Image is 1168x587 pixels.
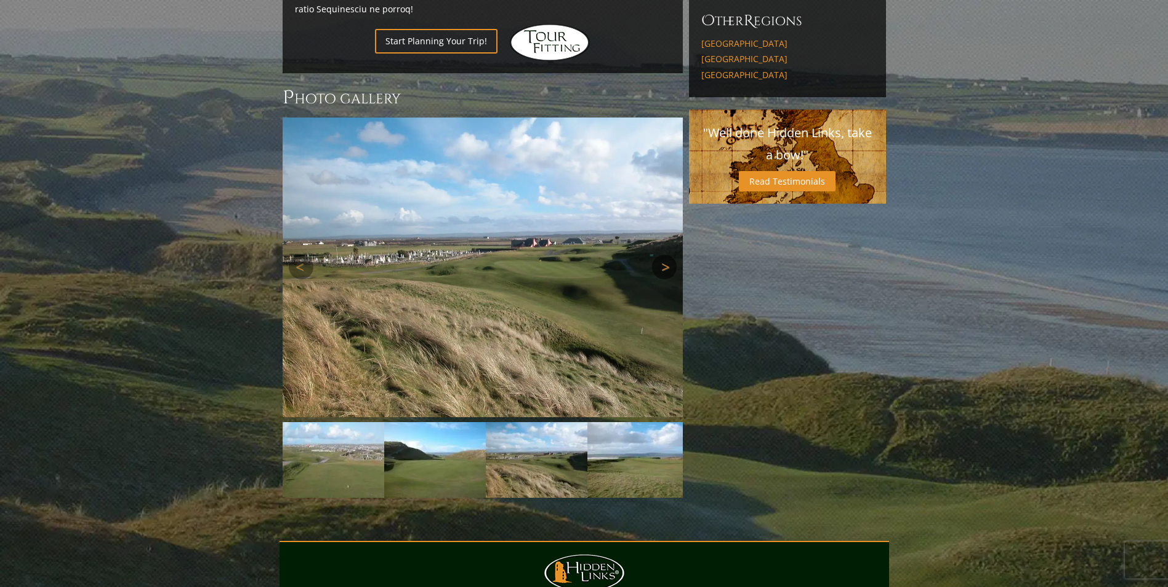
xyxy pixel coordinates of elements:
[701,54,874,65] a: [GEOGRAPHIC_DATA]
[701,11,715,31] span: O
[375,29,497,53] a: Start Planning Your Trip!
[652,255,677,279] a: Next
[701,70,874,81] a: [GEOGRAPHIC_DATA]
[289,255,313,279] a: Previous
[283,86,683,110] h3: Photo Gallery
[739,171,836,191] a: Read Testimonials
[744,11,754,31] span: R
[701,11,874,31] h6: ther egions
[701,122,874,166] p: "Well done Hidden Links, take a bow!"
[701,38,874,49] a: [GEOGRAPHIC_DATA]
[510,24,590,61] img: Hidden Links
